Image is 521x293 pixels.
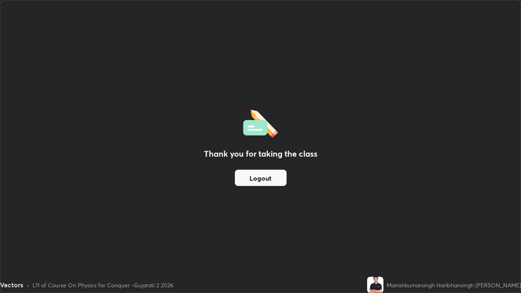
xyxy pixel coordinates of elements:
[204,148,317,160] h2: Thank you for taking the class
[26,281,29,289] div: •
[33,281,173,289] div: L11 of Course On Physics for Conquer -Gujarati 2 2026
[235,170,287,186] button: Logout
[367,277,383,293] img: b9b8c977c0ad43fea1605c3bc145410e.jpg
[387,281,521,289] div: Manishkumarsingh Haribhansingh [PERSON_NAME]
[243,107,278,138] img: offlineFeedback.1438e8b3.svg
